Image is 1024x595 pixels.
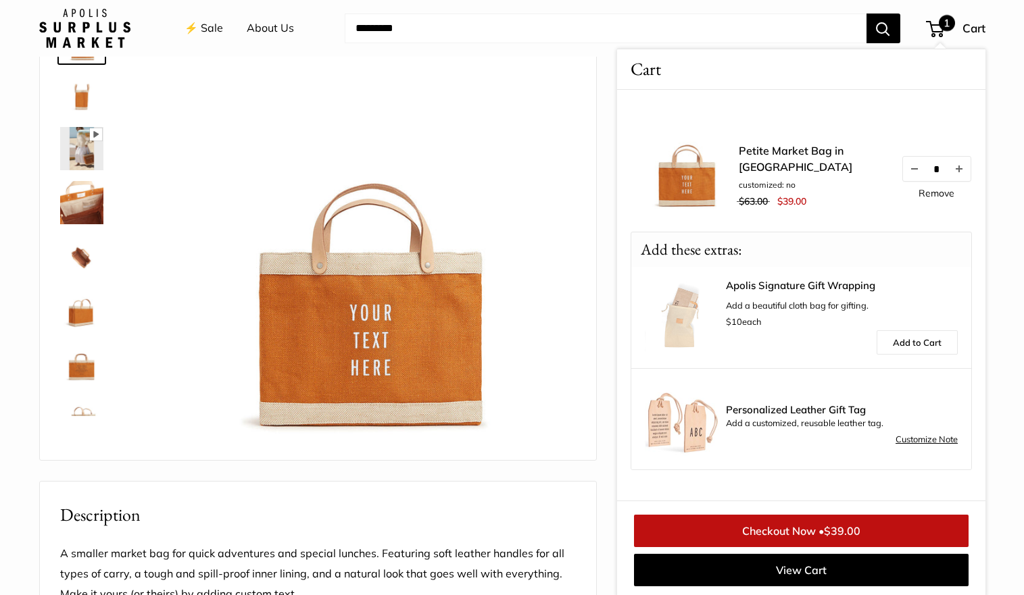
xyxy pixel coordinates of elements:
a: Add to Cart [876,330,957,355]
span: $63.00 [739,195,768,207]
img: Apolis Signature Gift Wrapping [645,280,719,355]
a: ⚡️ Sale [185,18,223,38]
span: $39.00 [824,524,860,538]
li: customized: no [739,179,887,191]
img: Petite Market Bag in Cognac [60,235,103,278]
img: Petite Market Bag in Cognac [60,343,103,386]
a: Petite Market Bag in Cognac [57,232,106,281]
img: Petite Market Bag in Cognac [60,289,103,332]
div: Add a beautiful cloth bag for gifting. [726,280,958,330]
a: Apolis Signature Gift Wrapping [726,280,958,291]
span: $10 [726,316,742,327]
a: Petite Market Bag in Cognac [57,124,106,173]
span: each [726,316,762,327]
button: Increase quantity by 1 [947,157,970,181]
a: 1 Cart [927,18,985,39]
a: Petite Market Bag in Cognac [57,178,106,227]
img: Petite Market Bag in Cognac [60,397,103,440]
img: Luggage Tag [645,382,719,456]
img: Petite Market Bag in Cognac [60,127,103,170]
a: Customize Note [896,432,958,448]
a: Petite Market Bag in [GEOGRAPHIC_DATA] [739,143,887,175]
a: View Cart [634,554,969,586]
span: Personalized Leather Gift Tag [726,405,958,415]
a: About Us [247,18,294,38]
div: Add a customized, reusable leather tag. [726,405,958,432]
p: Add these extras: [631,232,752,267]
img: Petite Market Bag in Cognac [148,19,576,446]
img: Petite Market Bag in Cognac [60,73,103,116]
a: Checkout Now •$39.00 [634,515,969,547]
span: Cart [631,56,661,82]
span: 1 [939,15,955,31]
img: Petite Market Bag in Cognac [60,181,103,224]
a: Remove [919,188,954,198]
a: Petite Market Bag in Cognac [57,394,106,443]
h2: Description [60,502,576,528]
button: Decrease quantity by 1 [902,157,925,181]
a: Petite Market Bag in Cognac [57,286,106,335]
a: Petite Market Bag in Cognac [57,340,106,389]
button: Search [867,14,900,43]
img: Apolis: Surplus Market [39,9,130,48]
input: Search... [345,14,867,43]
span: Cart [962,21,985,35]
a: Petite Market Bag in Cognac [57,70,106,119]
span: $39.00 [777,195,806,207]
input: Quantity [925,163,947,174]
